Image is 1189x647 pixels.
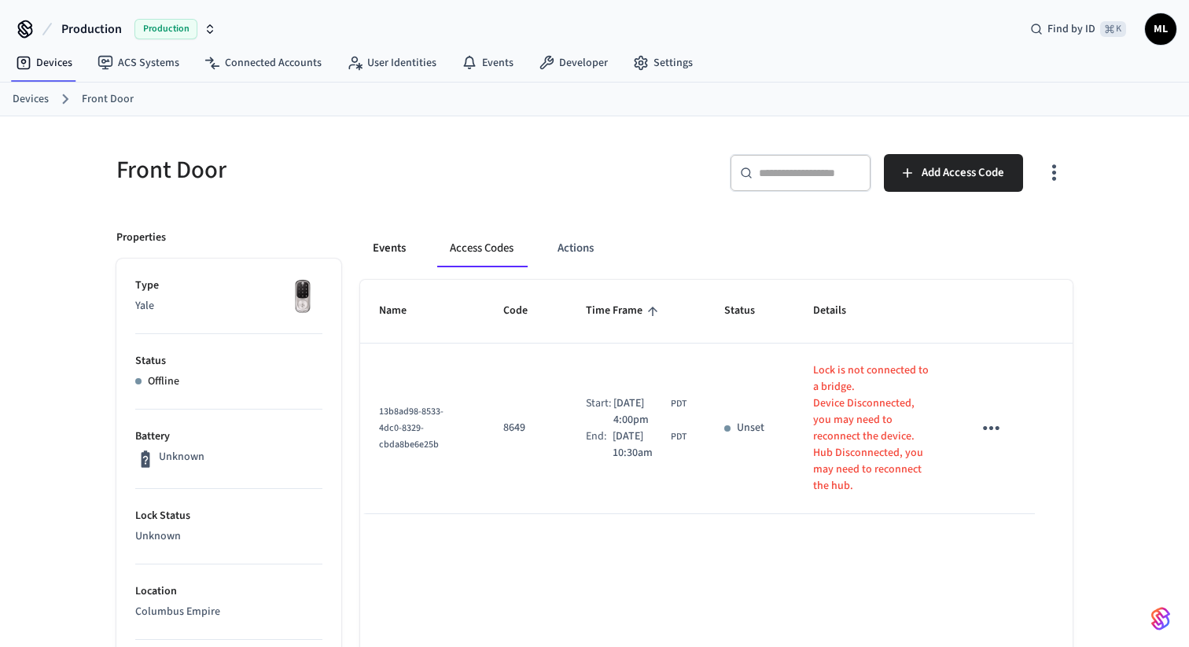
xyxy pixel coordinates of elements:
p: Unknown [159,449,204,465]
p: Hub Disconnected, you may need to reconnect the hub. [813,445,935,494]
p: Lock Status [135,508,322,524]
p: Offline [148,373,179,390]
p: Battery [135,428,322,445]
button: ML [1145,13,1176,45]
a: Devices [3,49,85,77]
span: Name [379,299,427,323]
a: ACS Systems [85,49,192,77]
p: Yale [135,298,322,314]
span: Code [503,299,548,323]
div: America/Los_Angeles [613,395,686,428]
span: [DATE] 10:30am [613,428,668,461]
span: ML [1147,15,1175,43]
div: End: [586,428,613,461]
p: Unknown [135,528,322,545]
a: Connected Accounts [192,49,334,77]
p: Type [135,278,322,294]
p: Device Disconnected, you may need to reconnect the device. [813,395,935,445]
a: Developer [526,49,620,77]
a: User Identities [334,49,449,77]
button: Actions [545,230,606,267]
button: Add Access Code [884,154,1023,192]
p: Properties [116,230,166,246]
span: PDT [671,430,687,444]
img: Yale Assure Touchscreen Wifi Smart Lock, Satin Nickel, Front [283,278,322,317]
span: 13b8ad98-8533-4dc0-8329-cbda8be6e25b [379,405,444,451]
a: Settings [620,49,705,77]
img: SeamLogoGradient.69752ec5.svg [1151,606,1170,631]
h5: Front Door [116,154,585,186]
button: Events [360,230,418,267]
span: Status [724,299,775,323]
span: PDT [671,397,687,411]
table: sticky table [360,280,1073,513]
a: Front Door [82,91,134,108]
p: Lock is not connected to a bridge. [813,362,935,395]
span: Add Access Code [922,163,1004,183]
div: America/Los_Angeles [613,428,687,461]
a: Events [449,49,526,77]
a: Devices [13,91,49,108]
button: Access Codes [437,230,526,267]
span: ⌘ K [1100,21,1126,37]
div: Start: [586,395,613,428]
p: Location [135,583,322,600]
span: Production [134,19,197,39]
span: Production [61,20,122,39]
p: Columbus Empire [135,604,322,620]
span: Find by ID [1047,21,1095,37]
div: Find by ID⌘ K [1018,15,1139,43]
p: Status [135,353,322,369]
p: 8649 [503,420,548,436]
span: Time Frame [586,299,663,323]
span: Details [813,299,867,323]
p: Unset [737,420,764,436]
span: [DATE] 4:00pm [613,395,667,428]
div: ant example [360,230,1073,267]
